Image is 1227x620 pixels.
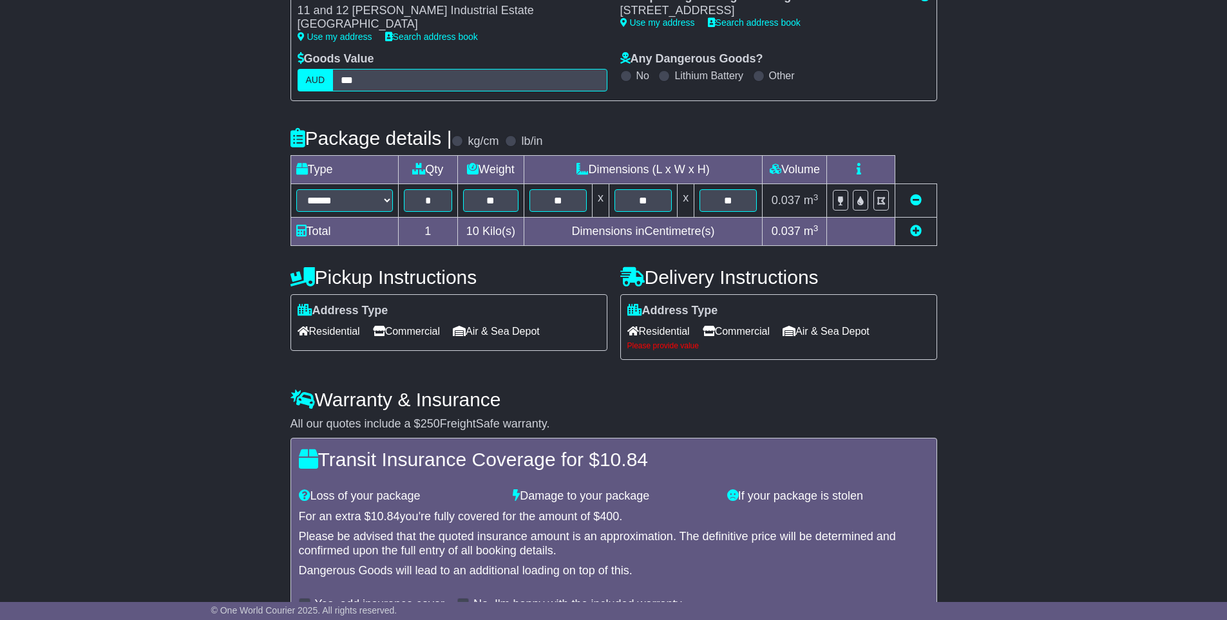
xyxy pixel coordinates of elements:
span: 0.037 [772,194,801,207]
span: Air & Sea Depot [453,321,540,341]
span: m [804,225,819,238]
td: Weight [458,156,524,184]
div: For an extra $ you're fully covered for the amount of $ . [299,510,929,524]
td: 1 [398,218,458,246]
label: No, I'm happy with the included warranty [473,597,682,612]
td: x [592,184,609,218]
div: If your package is stolen [721,489,935,503]
span: Residential [627,321,690,341]
label: Goods Value [298,52,374,66]
span: 0.037 [772,225,801,238]
label: AUD [298,69,334,91]
span: © One World Courier 2025. All rights reserved. [211,605,397,615]
td: Qty [398,156,458,184]
td: Volume [763,156,827,184]
div: Please be advised that the quoted insurance amount is an approximation. The definitive price will... [299,530,929,558]
span: Commercial [703,321,770,341]
span: m [804,194,819,207]
label: lb/in [521,135,542,149]
div: Please provide value [627,341,930,350]
span: 10.84 [600,449,648,470]
td: Dimensions in Centimetre(s) [524,218,763,246]
a: Remove this item [910,194,922,207]
h4: Pickup Instructions [290,267,607,288]
div: Damage to your package [506,489,721,503]
div: 11 and 12 [PERSON_NAME] Industrial Estate [298,4,594,18]
label: Other [769,70,795,82]
a: Use my address [298,32,372,42]
label: Lithium Battery [674,70,743,82]
sup: 3 [813,223,819,233]
td: Kilo(s) [458,218,524,246]
label: Yes, add insurance cover [315,597,444,612]
span: 10 [466,225,479,238]
td: Type [290,156,398,184]
a: Search address book [385,32,478,42]
div: [GEOGRAPHIC_DATA] [298,17,594,32]
label: No [636,70,649,82]
td: x [678,184,694,218]
label: Any Dangerous Goods? [620,52,763,66]
td: Dimensions (L x W x H) [524,156,763,184]
div: Loss of your package [292,489,507,503]
div: Dangerous Goods will lead to an additional loading on top of this. [299,564,929,578]
a: Search address book [708,17,801,28]
a: Add new item [910,225,922,238]
span: 400 [600,510,619,523]
div: All our quotes include a $ FreightSafe warranty. [290,417,937,431]
h4: Package details | [290,127,452,149]
label: kg/cm [468,135,499,149]
h4: Warranty & Insurance [290,389,937,410]
span: 250 [421,417,440,430]
span: Residential [298,321,360,341]
td: Total [290,218,398,246]
h4: Delivery Instructions [620,267,937,288]
h4: Transit Insurance Coverage for $ [299,449,929,470]
span: 10.84 [371,510,400,523]
label: Address Type [298,304,388,318]
span: Commercial [373,321,440,341]
span: Air & Sea Depot [783,321,870,341]
div: [STREET_ADDRESS] [620,4,906,18]
sup: 3 [813,193,819,202]
a: Use my address [620,17,695,28]
label: Address Type [627,304,718,318]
